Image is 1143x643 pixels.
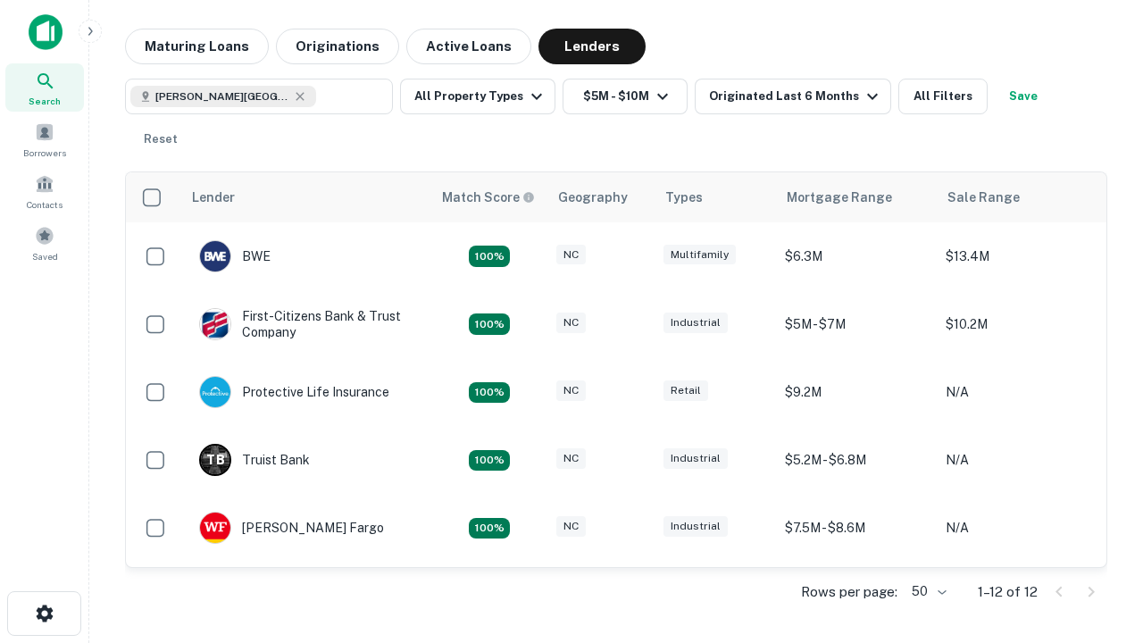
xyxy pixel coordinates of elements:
[558,187,628,208] div: Geography
[155,88,289,104] span: [PERSON_NAME][GEOGRAPHIC_DATA], [GEOGRAPHIC_DATA]
[469,382,510,404] div: Matching Properties: 2, hasApolloMatch: undefined
[538,29,646,64] button: Lenders
[787,187,892,208] div: Mortgage Range
[898,79,988,114] button: All Filters
[663,448,728,469] div: Industrial
[199,512,384,544] div: [PERSON_NAME] Fargo
[937,426,1097,494] td: N/A
[406,29,531,64] button: Active Loans
[1054,443,1143,529] iframe: Chat Widget
[23,146,66,160] span: Borrowers
[199,308,413,340] div: First-citizens Bank & Trust Company
[655,172,776,222] th: Types
[181,172,431,222] th: Lender
[978,581,1038,603] p: 1–12 of 12
[663,516,728,537] div: Industrial
[695,79,891,114] button: Originated Last 6 Months
[442,188,531,207] h6: Match Score
[27,197,63,212] span: Contacts
[937,290,1097,358] td: $10.2M
[29,14,63,50] img: capitalize-icon.png
[663,313,728,333] div: Industrial
[132,121,189,157] button: Reset
[905,579,949,605] div: 50
[776,172,937,222] th: Mortgage Range
[801,581,897,603] p: Rows per page:
[431,172,547,222] th: Capitalize uses an advanced AI algorithm to match your search with the best lender. The match sco...
[469,450,510,472] div: Matching Properties: 3, hasApolloMatch: undefined
[776,222,937,290] td: $6.3M
[442,188,535,207] div: Capitalize uses an advanced AI algorithm to match your search with the best lender. The match sco...
[5,219,84,267] a: Saved
[5,63,84,112] a: Search
[469,518,510,539] div: Matching Properties: 2, hasApolloMatch: undefined
[776,494,937,562] td: $7.5M - $8.6M
[776,358,937,426] td: $9.2M
[937,562,1097,630] td: N/A
[276,29,399,64] button: Originations
[32,249,58,263] span: Saved
[709,86,883,107] div: Originated Last 6 Months
[937,494,1097,562] td: N/A
[663,245,736,265] div: Multifamily
[125,29,269,64] button: Maturing Loans
[556,313,586,333] div: NC
[556,516,586,537] div: NC
[937,358,1097,426] td: N/A
[29,94,61,108] span: Search
[199,444,310,476] div: Truist Bank
[556,245,586,265] div: NC
[937,172,1097,222] th: Sale Range
[400,79,555,114] button: All Property Types
[469,246,510,267] div: Matching Properties: 2, hasApolloMatch: undefined
[200,241,230,271] img: picture
[5,167,84,215] a: Contacts
[995,79,1052,114] button: Save your search to get updates of matches that match your search criteria.
[665,187,703,208] div: Types
[206,451,224,470] p: T B
[192,187,235,208] div: Lender
[5,115,84,163] a: Borrowers
[199,240,271,272] div: BWE
[547,172,655,222] th: Geography
[776,426,937,494] td: $5.2M - $6.8M
[776,562,937,630] td: $8.8M
[663,380,708,401] div: Retail
[563,79,688,114] button: $5M - $10M
[947,187,1020,208] div: Sale Range
[556,380,586,401] div: NC
[200,513,230,543] img: picture
[199,376,389,408] div: Protective Life Insurance
[469,313,510,335] div: Matching Properties: 2, hasApolloMatch: undefined
[776,290,937,358] td: $5M - $7M
[937,222,1097,290] td: $13.4M
[556,448,586,469] div: NC
[200,377,230,407] img: picture
[200,309,230,339] img: picture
